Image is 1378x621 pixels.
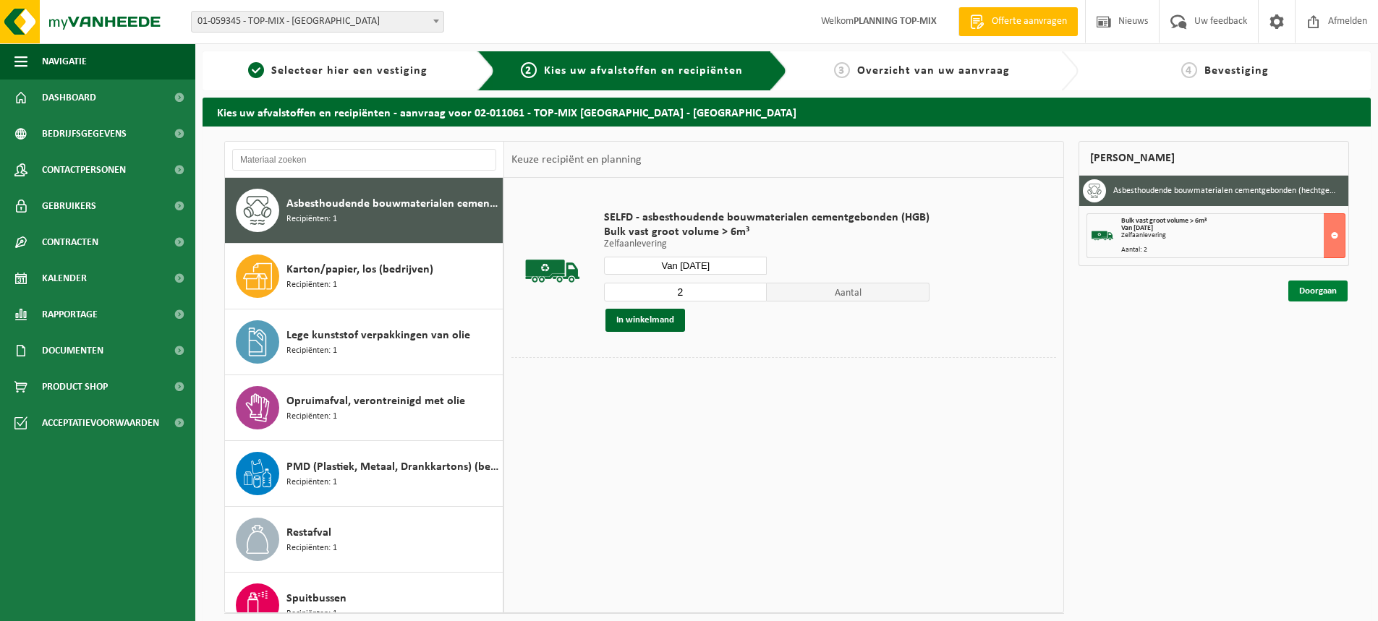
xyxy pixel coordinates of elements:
span: Overzicht van uw aanvraag [857,65,1010,77]
span: Spuitbussen [286,590,346,607]
button: Opruimafval, verontreinigd met olie Recipiënten: 1 [225,375,503,441]
span: Recipiënten: 1 [286,476,337,489]
span: Documenten [42,333,103,369]
span: Aantal [767,283,930,301]
p: Zelfaanlevering [604,239,930,249]
span: Acceptatievoorwaarden [42,405,159,441]
span: SELFD - asbesthoudende bouwmaterialen cementgebonden (HGB) [604,210,930,225]
button: In winkelmand [605,309,685,332]
span: 01-059345 - TOP-MIX - Oostende [192,12,443,32]
span: Navigatie [42,43,87,80]
span: Bedrijfsgegevens [42,116,127,152]
span: Restafval [286,524,331,541]
span: Recipiënten: 1 [286,541,337,555]
span: 3 [834,62,850,78]
span: 4 [1181,62,1197,78]
button: Restafval Recipiënten: 1 [225,507,503,573]
span: 2 [521,62,537,78]
a: Doorgaan [1288,280,1348,301]
span: Kalender [42,260,87,296]
span: Selecteer hier een vestiging [271,65,428,77]
button: Karton/papier, los (bedrijven) Recipiënten: 1 [225,244,503,309]
span: Karton/papier, los (bedrijven) [286,261,433,278]
div: Keuze recipiënt en planning [504,142,649,178]
input: Materiaal zoeken [232,149,496,171]
h2: Kies uw afvalstoffen en recipiënten - aanvraag voor 02-011061 - TOP-MIX [GEOGRAPHIC_DATA] - [GEOG... [203,98,1371,126]
div: [PERSON_NAME] [1079,141,1349,176]
span: Recipiënten: 1 [286,278,337,292]
strong: PLANNING TOP-MIX [854,16,937,27]
span: Kies uw afvalstoffen en recipiënten [544,65,743,77]
a: Offerte aanvragen [958,7,1078,36]
button: PMD (Plastiek, Metaal, Drankkartons) (bedrijven) Recipiënten: 1 [225,441,503,507]
span: Dashboard [42,80,96,116]
span: Recipiënten: 1 [286,213,337,226]
span: Offerte aanvragen [988,14,1071,29]
span: Contracten [42,224,98,260]
span: Rapportage [42,296,98,333]
span: Lege kunststof verpakkingen van olie [286,327,470,344]
input: Selecteer datum [604,257,767,275]
a: 1Selecteer hier een vestiging [210,62,466,80]
strong: Van [DATE] [1121,224,1153,232]
h3: Asbesthoudende bouwmaterialen cementgebonden (hechtgebonden) [1113,179,1337,202]
span: PMD (Plastiek, Metaal, Drankkartons) (bedrijven) [286,458,499,476]
span: Gebruikers [42,188,96,224]
span: Recipiënten: 1 [286,410,337,424]
span: Contactpersonen [42,152,126,188]
span: Recipiënten: 1 [286,344,337,358]
span: Opruimafval, verontreinigd met olie [286,393,465,410]
button: Lege kunststof verpakkingen van olie Recipiënten: 1 [225,309,503,375]
div: Aantal: 2 [1121,247,1345,254]
div: Zelfaanlevering [1121,232,1345,239]
span: Bevestiging [1204,65,1269,77]
button: Asbesthoudende bouwmaterialen cementgebonden (hechtgebonden) Recipiënten: 1 [225,178,503,244]
span: Recipiënten: 1 [286,607,337,621]
span: Bulk vast groot volume > 6m³ [1121,217,1207,225]
span: Bulk vast groot volume > 6m³ [604,225,930,239]
span: 01-059345 - TOP-MIX - Oostende [191,11,444,33]
span: Asbesthoudende bouwmaterialen cementgebonden (hechtgebonden) [286,195,499,213]
span: Product Shop [42,369,108,405]
span: 1 [248,62,264,78]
